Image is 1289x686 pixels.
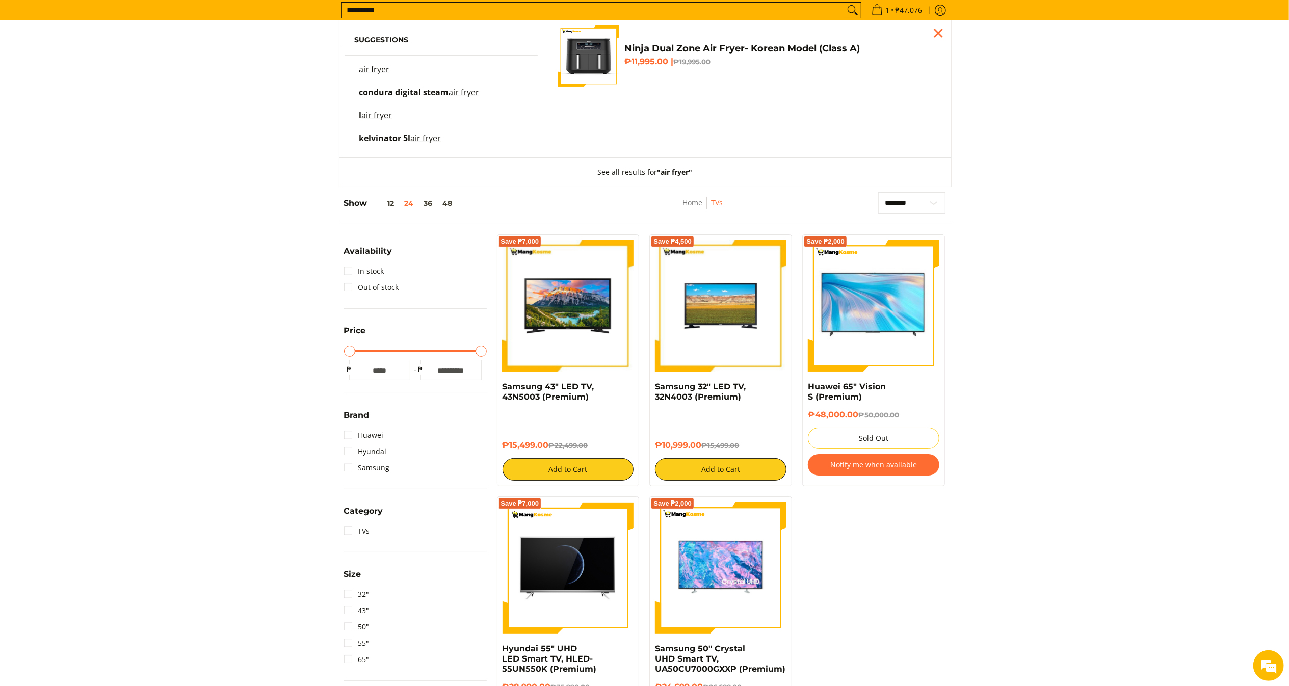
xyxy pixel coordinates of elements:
[711,198,723,207] a: TVs
[655,502,786,634] img: Samsung 50" Crystal UHD Smart TV, UA50CU7000GXXP (Premium)
[344,586,370,602] a: 32"
[415,364,426,375] span: ₱
[359,89,480,107] p: condura digital steam air fryer
[400,199,419,207] button: 24
[411,133,441,144] mark: air fryer
[438,199,458,207] button: 48
[344,411,370,419] span: Brand
[682,198,702,207] a: Home
[869,5,926,16] span: •
[549,441,588,450] del: ₱22,499.00
[167,5,192,30] div: Minimize live chat window
[344,263,384,279] a: In stock
[653,500,692,507] span: Save ₱2,000
[655,382,746,402] a: Samsung 32" LED TV, 32N4003 (Premium)
[701,441,739,450] del: ₱15,499.00
[344,279,399,296] a: Out of stock
[359,135,441,152] p: kelvinator 5l air fryer
[655,458,786,481] button: Add to Cart
[344,523,370,539] a: TVs
[359,110,362,121] span: l
[344,327,366,342] summary: Open
[894,7,924,14] span: ₱47,076
[355,36,528,45] h6: Suggestions
[344,411,370,427] summary: Open
[355,89,528,107] a: condura digital steam air fryer
[344,570,361,578] span: Size
[655,440,786,451] h6: ₱10,999.00
[588,158,703,187] button: See all results for"air fryer"
[367,199,400,207] button: 12
[359,112,392,129] p: l air fryer
[501,500,539,507] span: Save ₱7,000
[657,167,693,177] strong: "air fryer"
[808,246,939,366] img: huawei-s-65-inch-4k-lcd-display-tv-full-view-mang-kosme
[344,460,390,476] a: Samsung
[858,411,899,419] del: ₱50,000.00
[344,443,387,460] a: Hyundai
[344,570,361,586] summary: Open
[673,58,711,66] del: ₱19,995.00
[344,507,383,515] span: Category
[344,635,370,651] a: 55"
[344,651,370,668] a: 65"
[503,502,634,634] img: hyundai-ultra-hd-smart-tv-65-inch-full-view-mang-kosme
[558,25,935,87] a: ninja-dual-zone-air-fryer-full-view-mang-kosme Ninja Dual Zone Air Fryer- Korean Model (Class A) ...
[59,128,141,231] span: We're online!
[655,644,785,674] a: Samsung 50" Crystal UHD Smart TV, UA50CU7000GXXP (Premium)
[503,240,634,372] img: samsung-43-inch-led-tv-full-view- mang-kosme
[558,25,619,87] img: ninja-dual-zone-air-fryer-full-view-mang-kosme
[655,240,786,372] img: samsung-32-inch-led-tv-full-view-mang-kosme
[359,64,390,75] mark: air fryer
[53,57,171,70] div: Chat with us now
[359,87,449,98] span: condura digital steam
[627,197,778,220] nav: Breadcrumbs
[931,25,946,41] div: Close pop up
[501,239,539,245] span: Save ₱7,000
[344,619,370,635] a: 50"
[624,57,935,67] h6: ₱11,995.00 |
[362,110,392,121] mark: air fryer
[355,112,528,129] a: l air fryer
[503,458,634,481] button: Add to Cart
[344,507,383,523] summary: Open
[355,66,528,84] a: air fryer
[808,428,939,449] button: Sold Out
[344,602,370,619] a: 43"
[808,410,939,420] h6: ₱48,000.00
[355,135,528,152] a: kelvinator 5l air fryer
[808,454,939,476] button: Notify me when available
[419,199,438,207] button: 36
[845,3,861,18] button: Search
[503,440,634,451] h6: ₱15,499.00
[624,43,935,55] h4: Ninja Dual Zone Air Fryer- Korean Model (Class A)
[808,382,886,402] a: Huawei 65" Vision S (Premium)
[344,364,354,375] span: ₱
[503,644,597,674] a: Hyundai 55" UHD LED Smart TV, HLED-55UN550K (Premium)
[359,66,390,84] p: air fryer
[5,278,194,314] textarea: Type your message and hit 'Enter'
[344,247,392,255] span: Availability
[344,247,392,263] summary: Open
[344,198,458,208] h5: Show
[449,87,480,98] mark: air fryer
[806,239,845,245] span: Save ₱2,000
[653,239,692,245] span: Save ₱4,500
[344,327,366,335] span: Price
[359,133,411,144] span: kelvinator 5l
[884,7,891,14] span: 1
[344,427,384,443] a: Huawei
[503,382,594,402] a: Samsung 43" LED TV, 43N5003 (Premium)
